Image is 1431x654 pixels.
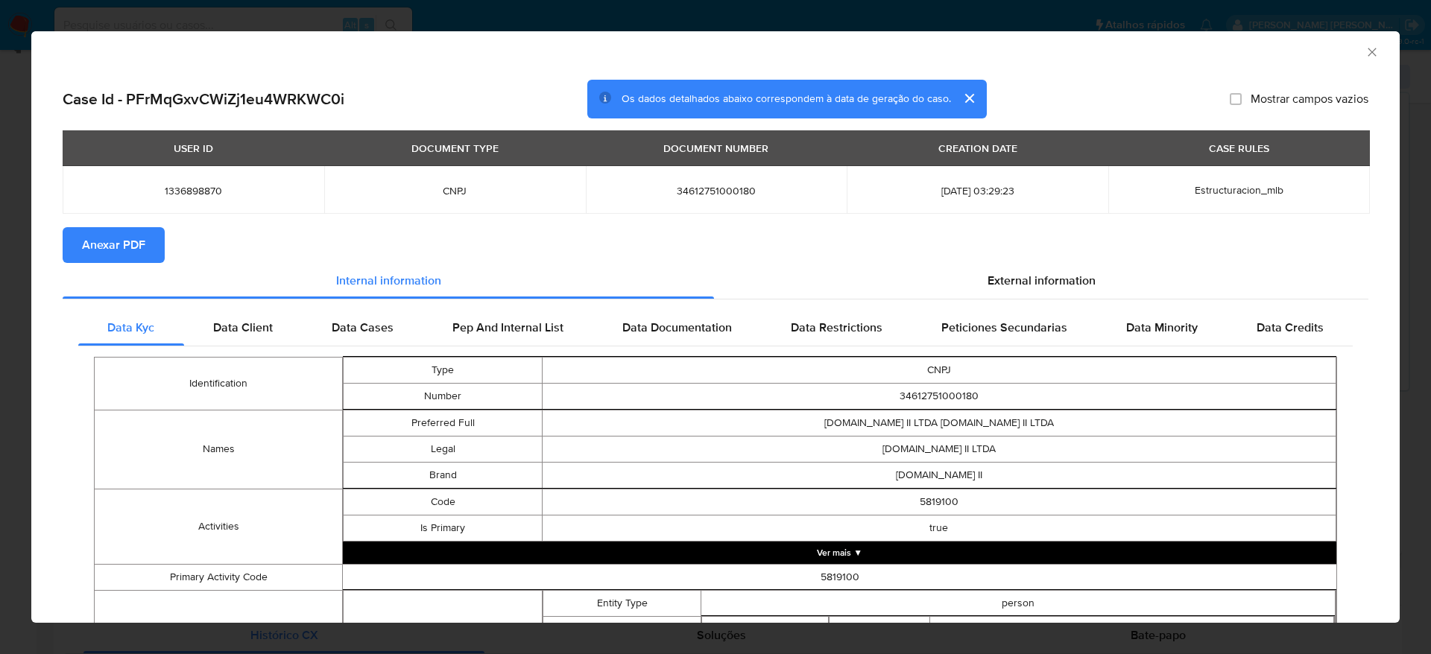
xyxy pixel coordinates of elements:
[542,515,1336,541] td: true
[865,184,1090,197] span: [DATE] 03:29:23
[1365,45,1378,58] button: Fechar a janela
[95,357,343,410] td: Identification
[622,92,951,107] span: Os dados detalhados abaixo correspondem à data de geração do caso.
[213,319,273,336] span: Data Client
[929,136,1026,161] div: CREATION DATE
[63,227,165,263] button: Anexar PDF
[343,542,1336,564] button: Expand array
[542,462,1336,488] td: [DOMAIN_NAME] II
[1230,93,1242,105] input: Mostrar campos vazios
[542,436,1336,462] td: [DOMAIN_NAME] II LTDA
[344,410,542,436] td: Preferred Full
[95,489,343,564] td: Activities
[63,263,1368,299] div: Detailed info
[542,357,1336,383] td: CNPJ
[165,136,222,161] div: USER ID
[542,383,1336,409] td: 34612751000180
[343,564,1337,590] td: 5819100
[1195,182,1283,197] span: Estructuracion_mlb
[332,319,394,336] span: Data Cases
[78,310,1353,346] div: Detailed internal info
[654,136,777,161] div: DOCUMENT NUMBER
[107,319,154,336] span: Data Kyc
[342,184,568,197] span: CNPJ
[1200,136,1278,161] div: CASE RULES
[1126,319,1198,336] span: Data Minority
[82,229,145,261] span: Anexar PDF
[604,184,830,197] span: 34612751000180
[31,31,1400,623] div: closure-recommendation-modal
[791,319,882,336] span: Data Restrictions
[344,383,542,409] td: Number
[542,410,1336,436] td: [DOMAIN_NAME] II LTDA [DOMAIN_NAME] II LTDA
[344,462,542,488] td: Brand
[344,357,542,383] td: Type
[930,616,1334,642] td: 02708691155
[336,272,441,289] span: Internal information
[1257,319,1324,336] span: Data Credits
[95,410,343,489] td: Names
[344,489,542,515] td: Code
[63,89,344,109] h2: Case Id - PFrMqGxvCWiZj1eu4WRKWC0i
[452,319,563,336] span: Pep And Internal List
[402,136,508,161] div: DOCUMENT TYPE
[1251,92,1368,107] span: Mostrar campos vazios
[622,319,732,336] span: Data Documentation
[988,272,1096,289] span: External information
[344,436,542,462] td: Legal
[543,590,701,616] td: Entity Type
[941,319,1067,336] span: Peticiones Secundarias
[830,616,930,642] td: Number
[701,590,1336,616] td: person
[95,564,343,590] td: Primary Activity Code
[80,184,306,197] span: 1336898870
[344,515,542,541] td: Is Primary
[542,489,1336,515] td: 5819100
[951,80,987,116] button: cerrar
